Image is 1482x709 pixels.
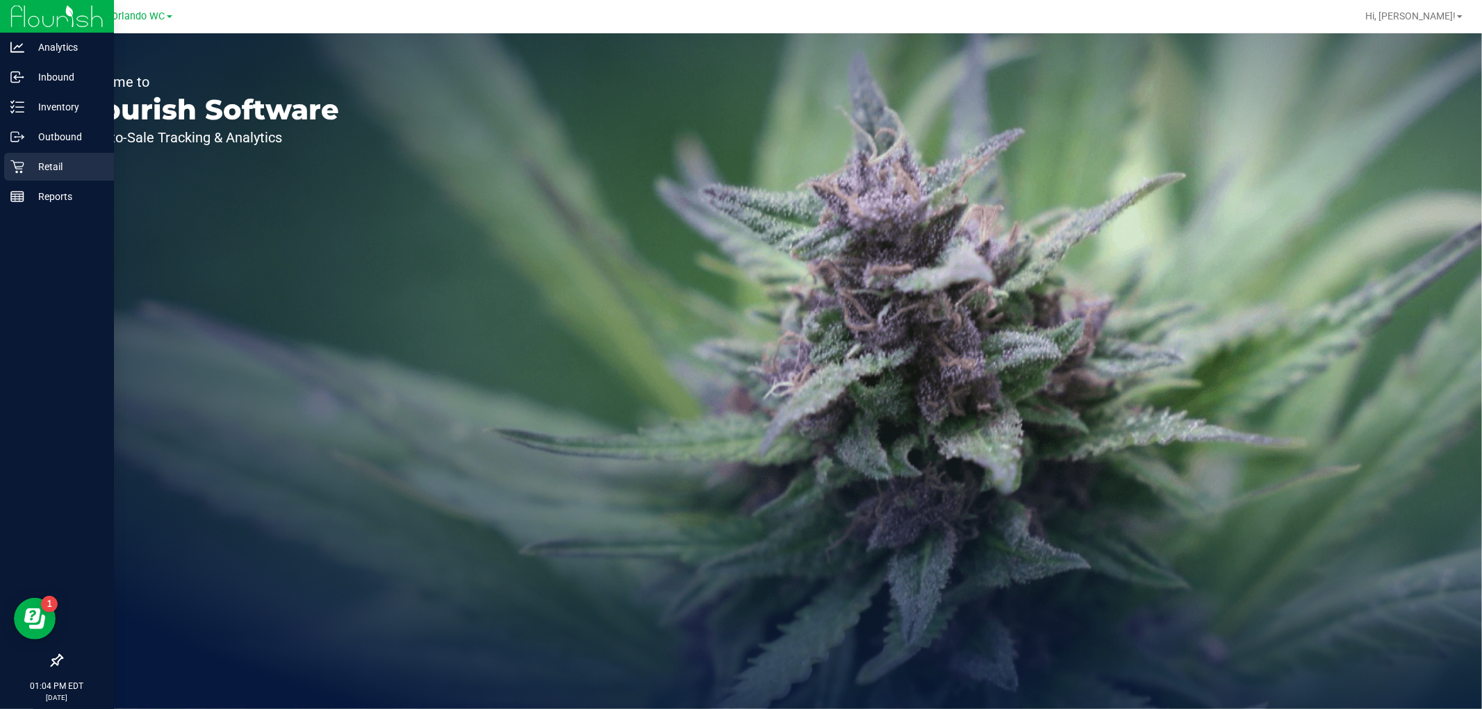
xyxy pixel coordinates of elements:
[10,100,24,114] inline-svg: Inventory
[75,96,339,124] p: Flourish Software
[24,69,108,85] p: Inbound
[6,692,108,703] p: [DATE]
[10,70,24,84] inline-svg: Inbound
[10,40,24,54] inline-svg: Analytics
[24,128,108,145] p: Outbound
[75,131,339,144] p: Seed-to-Sale Tracking & Analytics
[24,39,108,56] p: Analytics
[24,99,108,115] p: Inventory
[6,680,108,692] p: 01:04 PM EDT
[14,598,56,640] iframe: Resource center
[24,158,108,175] p: Retail
[10,190,24,203] inline-svg: Reports
[10,130,24,144] inline-svg: Outbound
[41,596,58,612] iframe: Resource center unread badge
[112,10,165,22] span: Orlando WC
[75,75,339,89] p: Welcome to
[24,188,108,205] p: Reports
[1365,10,1456,22] span: Hi, [PERSON_NAME]!
[10,160,24,174] inline-svg: Retail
